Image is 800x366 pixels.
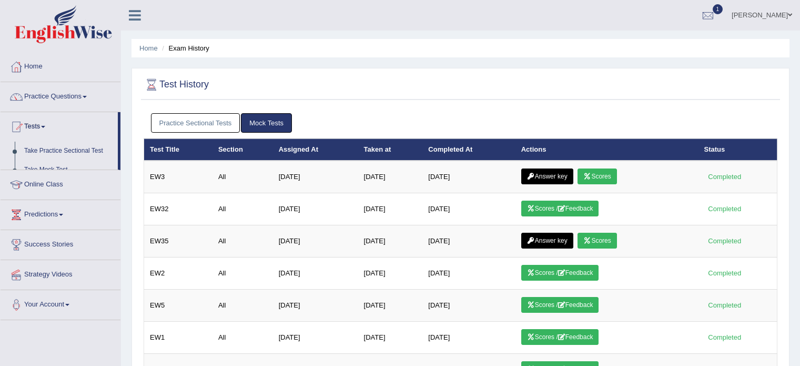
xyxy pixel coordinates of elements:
td: [DATE] [422,193,515,225]
a: Home [1,52,120,78]
td: [DATE] [358,322,423,354]
a: Answer key [521,169,573,184]
a: Practice Questions [1,82,120,108]
h2: Test History [144,77,209,93]
a: Take Practice Sectional Test [19,142,118,161]
div: Completed [704,203,745,214]
a: Take Mock Test [19,161,118,180]
td: [DATE] [273,258,358,290]
a: Tests [1,112,118,139]
td: [DATE] [358,225,423,258]
div: Completed [704,171,745,182]
a: Scores /Feedback [521,297,599,313]
a: Mock Tests [241,113,292,133]
a: Home [139,44,158,52]
span: 1 [713,4,723,14]
td: [DATE] [422,161,515,193]
th: Test Title [144,139,212,161]
th: Status [698,139,777,161]
div: Completed [704,300,745,311]
td: [DATE] [422,258,515,290]
td: [DATE] [273,225,358,258]
a: Practice Sectional Tests [151,113,240,133]
td: [DATE] [358,193,423,225]
th: Completed At [422,139,515,161]
a: Scores [578,233,616,249]
td: EW5 [144,290,212,322]
a: Predictions [1,200,120,226]
a: Strategy Videos [1,260,120,286]
a: Scores /Feedback [521,265,599,281]
div: Completed [704,235,745,246]
td: [DATE] [273,290,358,322]
td: [DATE] [273,193,358,225]
td: [DATE] [422,225,515,258]
td: All [212,225,273,258]
td: [DATE] [422,290,515,322]
th: Section [212,139,273,161]
td: EW3 [144,161,212,193]
a: Scores /Feedback [521,201,599,216]
th: Actions [515,139,698,161]
td: EW1 [144,322,212,354]
th: Assigned At [273,139,358,161]
td: All [212,290,273,322]
td: All [212,161,273,193]
td: EW32 [144,193,212,225]
td: [DATE] [273,322,358,354]
div: Completed [704,268,745,279]
td: All [212,193,273,225]
a: Online Class [1,170,120,196]
td: [DATE] [358,161,423,193]
th: Taken at [358,139,423,161]
a: Success Stories [1,230,120,256]
td: All [212,322,273,354]
li: Exam History [159,43,209,53]
td: All [212,258,273,290]
a: Your Account [1,290,120,316]
td: EW2 [144,258,212,290]
td: EW35 [144,225,212,258]
a: Scores /Feedback [521,329,599,345]
div: Completed [704,332,745,343]
td: [DATE] [358,258,423,290]
td: [DATE] [273,161,358,193]
td: [DATE] [358,290,423,322]
a: Scores [578,169,616,184]
td: [DATE] [422,322,515,354]
a: Answer key [521,233,573,249]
